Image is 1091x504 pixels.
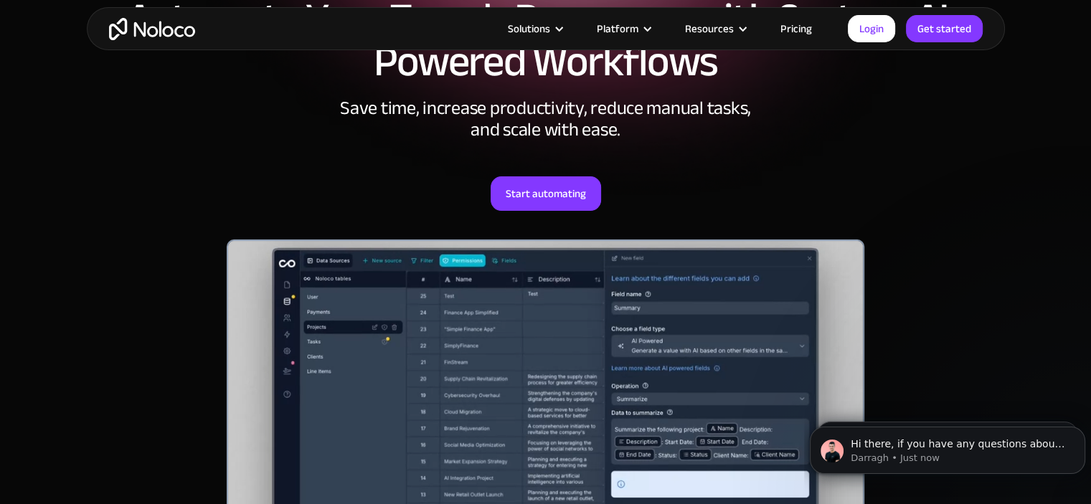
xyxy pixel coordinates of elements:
div: Platform [597,19,638,38]
a: Start automating [491,176,601,211]
div: Platform [579,19,667,38]
div: Save time, increase productivity, reduce manual tasks, and scale with ease. [331,98,761,141]
div: Solutions [508,19,550,38]
div: Resources [685,19,734,38]
a: Pricing [762,19,830,38]
div: Resources [667,19,762,38]
a: Get started [906,15,983,42]
a: home [109,18,195,40]
iframe: Intercom notifications message [804,396,1091,497]
a: Login [848,15,895,42]
div: Solutions [490,19,579,38]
